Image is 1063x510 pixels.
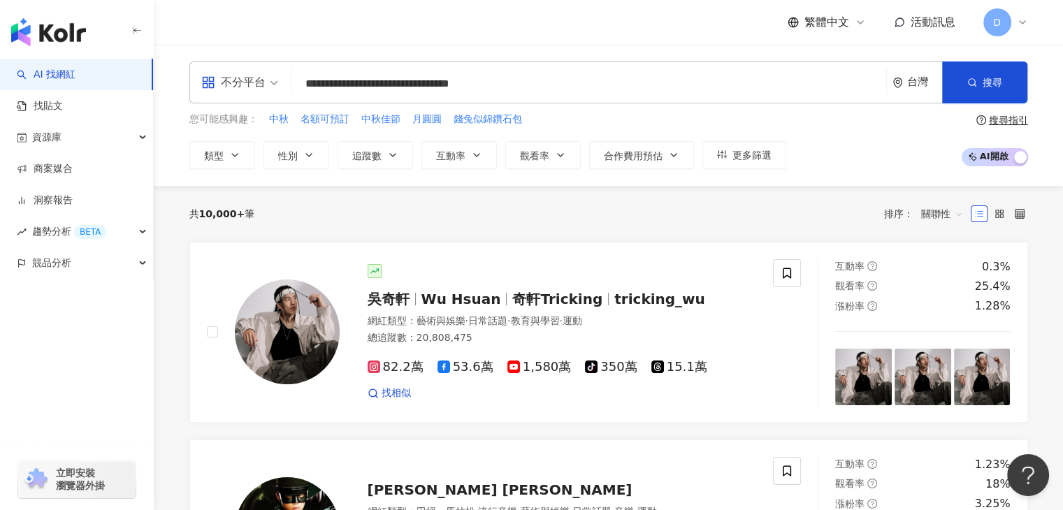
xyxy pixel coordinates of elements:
[269,112,289,126] span: 中秋
[278,150,298,161] span: 性別
[11,18,86,46] img: logo
[989,115,1028,126] div: 搜尋指引
[884,203,971,225] div: 排序：
[32,122,62,153] span: 資源庫
[454,112,522,126] span: 錢兔似錦鑽石包
[368,291,410,307] span: 吳奇軒
[835,349,892,405] img: post-image
[22,468,50,490] img: chrome extension
[614,291,705,307] span: tricking_wu
[56,467,105,492] span: 立即安裝 瀏覽器外掛
[436,150,465,161] span: 互動率
[651,360,707,374] span: 15.1萬
[204,150,224,161] span: 類型
[368,481,632,498] span: [PERSON_NAME] [PERSON_NAME]
[604,150,663,161] span: 合作費用預估
[17,162,73,176] a: 商案媒合
[911,15,955,29] span: 活動訊息
[835,458,865,469] span: 互動率
[352,150,382,161] span: 追蹤數
[589,141,694,169] button: 合作費用預估
[17,99,63,113] a: 找貼文
[268,112,289,127] button: 中秋
[975,298,1011,314] div: 1.28%
[468,315,507,326] span: 日常話題
[585,360,637,374] span: 350萬
[235,279,340,384] img: KOL Avatar
[510,315,559,326] span: 教育與學習
[189,112,258,126] span: 您可能感興趣：
[32,247,71,279] span: 競品分析
[368,360,424,374] span: 82.2萬
[74,225,106,239] div: BETA
[835,300,865,312] span: 漲粉率
[976,115,986,125] span: question-circle
[520,150,549,161] span: 觀看率
[17,227,27,237] span: rise
[993,15,1001,30] span: D
[867,499,877,509] span: question-circle
[563,315,582,326] span: 運動
[907,76,942,88] div: 台灣
[983,77,1002,88] span: 搜尋
[382,386,411,400] span: 找相似
[17,194,73,207] a: 洞察報告
[1007,454,1049,496] iframe: Help Scout Beacon - Open
[18,460,136,498] a: chrome extension立即安裝 瀏覽器外掛
[507,360,572,374] span: 1,580萬
[507,315,510,326] span: ·
[835,478,865,489] span: 觀看率
[361,112,401,127] button: 中秋佳節
[942,61,1027,103] button: 搜尋
[732,150,772,161] span: 更多篩選
[559,315,562,326] span: ·
[361,112,400,126] span: 中秋佳節
[189,208,255,219] div: 共 筆
[368,331,757,345] div: 總追蹤數 ： 20,808,475
[702,141,786,169] button: 更多篩選
[975,457,1011,472] div: 1.23%
[954,349,1011,405] img: post-image
[835,261,865,272] span: 互動率
[975,279,1011,294] div: 25.4%
[804,15,849,30] span: 繁體中文
[892,78,903,88] span: environment
[17,68,75,82] a: searchAI 找網紅
[505,141,581,169] button: 觀看率
[421,291,501,307] span: Wu Hsuan
[368,314,757,328] div: 網紅類型 ：
[189,242,1028,423] a: KOL Avatar吳奇軒Wu Hsuan奇軒Trickingtricking_wu網紅類型：藝術與娛樂·日常話題·教育與學習·運動總追蹤數：20,808,47582.2萬53.6萬1,580萬...
[421,141,497,169] button: 互動率
[301,112,349,126] span: 名額可預訂
[417,315,465,326] span: 藝術與娛樂
[300,112,350,127] button: 名額可預訂
[263,141,329,169] button: 性別
[867,459,877,469] span: question-circle
[453,112,523,127] button: 錢兔似錦鑽石包
[835,280,865,291] span: 觀看率
[921,203,963,225] span: 關聯性
[412,112,442,127] button: 月圓圓
[438,360,493,374] span: 53.6萬
[867,261,877,271] span: question-circle
[867,281,877,291] span: question-circle
[201,75,215,89] span: appstore
[412,112,442,126] span: 月圓圓
[867,479,877,488] span: question-circle
[982,259,1011,275] div: 0.3%
[32,216,106,247] span: 趨勢分析
[199,208,245,219] span: 10,000+
[201,71,266,94] div: 不分平台
[465,315,468,326] span: ·
[189,141,255,169] button: 類型
[985,476,1011,492] div: 18%
[338,141,413,169] button: 追蹤數
[835,498,865,509] span: 漲粉率
[867,301,877,311] span: question-circle
[895,349,951,405] img: post-image
[512,291,602,307] span: 奇軒Tricking
[368,386,411,400] a: 找相似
